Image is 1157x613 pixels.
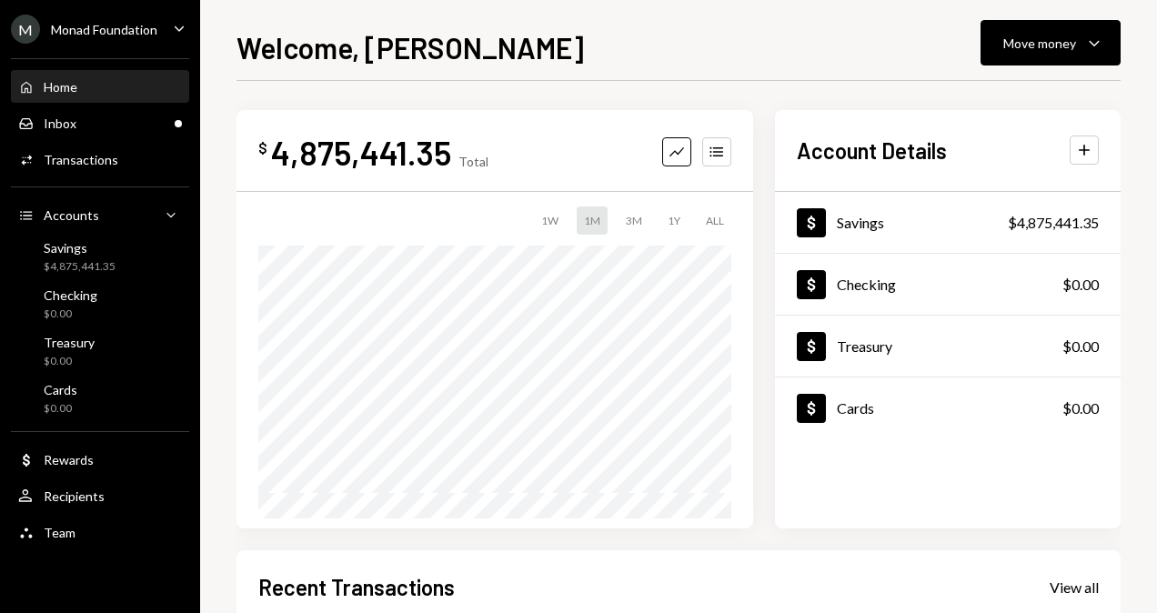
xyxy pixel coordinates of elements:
div: Checking [44,287,97,303]
div: 3M [619,206,649,235]
a: Savings$4,875,441.35 [775,192,1121,253]
div: Move money [1003,34,1076,53]
div: Savings [837,214,884,231]
a: Checking$0.00 [11,282,189,326]
div: Accounts [44,207,99,223]
div: $0.00 [1062,336,1099,357]
a: Transactions [11,143,189,176]
div: 4,875,441.35 [271,132,451,173]
div: Monad Foundation [51,22,157,37]
div: $4,875,441.35 [1008,212,1099,234]
a: Inbox [11,106,189,139]
div: 1W [534,206,566,235]
div: $0.00 [44,306,97,322]
div: Inbox [44,116,76,131]
a: Cards$0.00 [775,377,1121,438]
div: Transactions [44,152,118,167]
div: $0.00 [44,401,77,417]
div: ALL [699,206,731,235]
div: $0.00 [1062,397,1099,419]
a: Treasury$0.00 [775,316,1121,377]
div: $ [258,139,267,157]
a: Treasury$0.00 [11,329,189,373]
div: Recipients [44,488,105,504]
div: Home [44,79,77,95]
div: Treasury [837,337,892,355]
div: $0.00 [1062,274,1099,296]
a: Cards$0.00 [11,377,189,420]
div: Rewards [44,452,94,467]
h2: Recent Transactions [258,572,455,602]
a: Rewards [11,443,189,476]
div: Savings [44,240,116,256]
a: Home [11,70,189,103]
a: Accounts [11,198,189,231]
div: M [11,15,40,44]
div: $0.00 [44,354,95,369]
a: Checking$0.00 [775,254,1121,315]
div: Treasury [44,335,95,350]
div: Checking [837,276,896,293]
h2: Account Details [797,136,947,166]
a: View all [1050,577,1099,597]
div: 1Y [660,206,688,235]
h1: Welcome, [PERSON_NAME] [236,29,584,65]
div: Cards [44,382,77,397]
div: Cards [837,399,874,417]
a: Recipients [11,479,189,512]
div: Total [458,154,488,169]
button: Move money [981,20,1121,65]
a: Savings$4,875,441.35 [11,235,189,278]
div: Team [44,525,75,540]
div: 1M [577,206,608,235]
div: $4,875,441.35 [44,259,116,275]
div: View all [1050,578,1099,597]
a: Team [11,516,189,548]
